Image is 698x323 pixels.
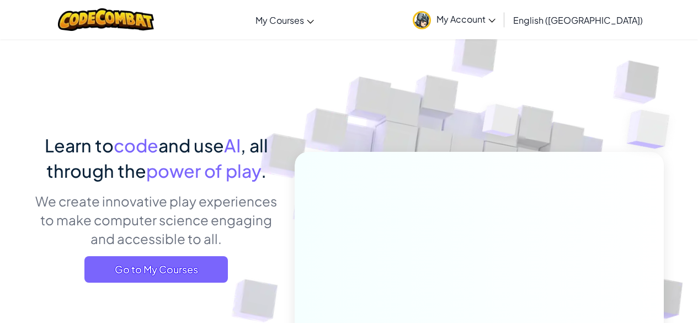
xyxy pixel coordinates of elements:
[45,134,114,156] span: Learn to
[84,256,228,283] a: Go to My Courses
[224,134,241,156] span: AI
[261,160,267,182] span: .
[413,11,431,29] img: avatar
[158,134,224,156] span: and use
[461,82,541,165] img: Overlap cubes
[513,14,643,26] span: English ([GEOGRAPHIC_DATA])
[250,5,319,35] a: My Courses
[407,2,501,37] a: My Account
[114,134,158,156] span: code
[508,5,648,35] a: English ([GEOGRAPHIC_DATA])
[255,14,304,26] span: My Courses
[436,13,495,25] span: My Account
[35,192,278,248] p: We create innovative play experiences to make computer science engaging and accessible to all.
[146,160,261,182] span: power of play
[58,8,154,31] img: CodeCombat logo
